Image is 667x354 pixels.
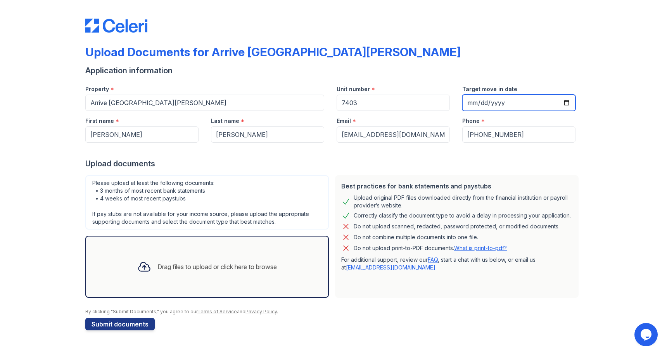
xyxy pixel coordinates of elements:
[85,175,329,230] div: Please upload at least the following documents: • 3 months of most recent bank statements • 4 wee...
[157,262,277,271] div: Drag files to upload or click here to browse
[211,117,239,125] label: Last name
[462,85,517,93] label: Target move in date
[341,256,572,271] p: For additional support, review our , start a chat with us below, or email us at
[85,158,582,169] div: Upload documents
[454,245,507,251] a: What is print-to-pdf?
[85,19,147,33] img: CE_Logo_Blue-a8612792a0a2168367f1c8372b55b34899dd931a85d93a1a3d3e32e68fde9ad4.png
[85,117,114,125] label: First name
[346,264,435,271] a: [EMAIL_ADDRESS][DOMAIN_NAME]
[337,85,370,93] label: Unit number
[428,256,438,263] a: FAQ
[85,309,582,315] div: By clicking "Submit Documents," you agree to our and
[354,222,560,231] div: Do not upload scanned, redacted, password protected, or modified documents.
[462,117,480,125] label: Phone
[85,318,155,330] button: Submit documents
[85,45,461,59] div: Upload Documents for Arrive [GEOGRAPHIC_DATA][PERSON_NAME]
[197,309,237,314] a: Terms of Service
[85,85,109,93] label: Property
[354,233,478,242] div: Do not combine multiple documents into one file.
[354,194,572,209] div: Upload original PDF files downloaded directly from the financial institution or payroll provider’...
[634,323,659,346] iframe: chat widget
[354,244,507,252] p: Do not upload print-to-PDF documents.
[354,211,571,220] div: Correctly classify the document type to avoid a delay in processing your application.
[337,117,351,125] label: Email
[341,181,572,191] div: Best practices for bank statements and paystubs
[245,309,278,314] a: Privacy Policy.
[85,65,582,76] div: Application information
